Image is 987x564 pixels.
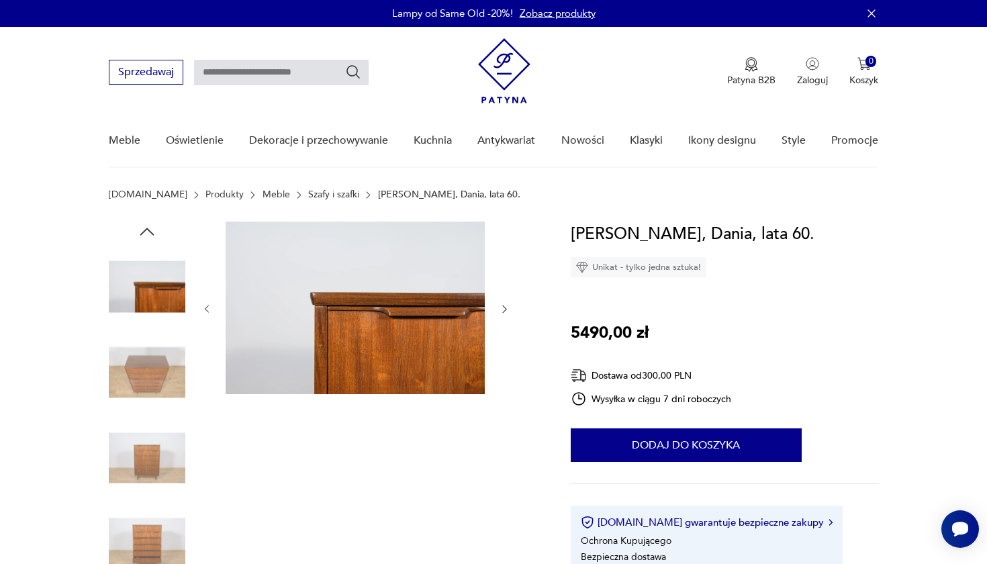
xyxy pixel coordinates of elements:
[571,428,802,462] button: Dodaj do koszyka
[109,334,185,411] img: Zdjęcie produktu Komoda, Dania, lata 60.
[477,115,535,167] a: Antykwariat
[109,248,185,325] img: Zdjęcie produktu Komoda, Dania, lata 60.
[727,57,775,87] a: Ikona medaluPatyna B2B
[831,115,878,167] a: Promocje
[782,115,806,167] a: Style
[109,60,183,85] button: Sprzedawaj
[581,516,833,529] button: [DOMAIN_NAME] gwarantuje bezpieczne zakupy
[806,57,819,70] img: Ikonka użytkownika
[166,115,224,167] a: Oświetlenie
[576,261,588,273] img: Ikona diamentu
[414,115,452,167] a: Kuchnia
[561,115,604,167] a: Nowości
[829,519,833,526] img: Ikona strzałki w prawo
[226,222,485,394] img: Zdjęcie produktu Komoda, Dania, lata 60.
[571,222,814,247] h1: [PERSON_NAME], Dania, lata 60.
[571,391,732,407] div: Wysyłka w ciągu 7 dni roboczych
[308,189,359,200] a: Szafy i szafki
[688,115,756,167] a: Ikony designu
[849,74,878,87] p: Koszyk
[392,7,513,20] p: Lampy od Same Old -20%!
[581,534,671,547] li: Ochrona Kupującego
[581,516,594,529] img: Ikona certyfikatu
[630,115,663,167] a: Klasyki
[571,367,732,384] div: Dostawa od 300,00 PLN
[865,56,877,67] div: 0
[571,320,649,346] p: 5490,00 zł
[581,551,666,563] li: Bezpieczna dostawa
[378,189,520,200] p: [PERSON_NAME], Dania, lata 60.
[745,57,758,72] img: Ikona medalu
[249,115,388,167] a: Dekoracje i przechowywanie
[109,115,140,167] a: Meble
[205,189,244,200] a: Produkty
[109,420,185,496] img: Zdjęcie produktu Komoda, Dania, lata 60.
[109,68,183,78] a: Sprzedawaj
[797,74,828,87] p: Zaloguj
[797,57,828,87] button: Zaloguj
[263,189,290,200] a: Meble
[109,189,187,200] a: [DOMAIN_NAME]
[478,38,530,103] img: Patyna - sklep z meblami i dekoracjami vintage
[727,57,775,87] button: Patyna B2B
[941,510,979,548] iframe: Smartsupp widget button
[571,367,587,384] img: Ikona dostawy
[849,57,878,87] button: 0Koszyk
[857,57,871,70] img: Ikona koszyka
[727,74,775,87] p: Patyna B2B
[345,64,361,80] button: Szukaj
[571,257,706,277] div: Unikat - tylko jedna sztuka!
[520,7,596,20] a: Zobacz produkty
